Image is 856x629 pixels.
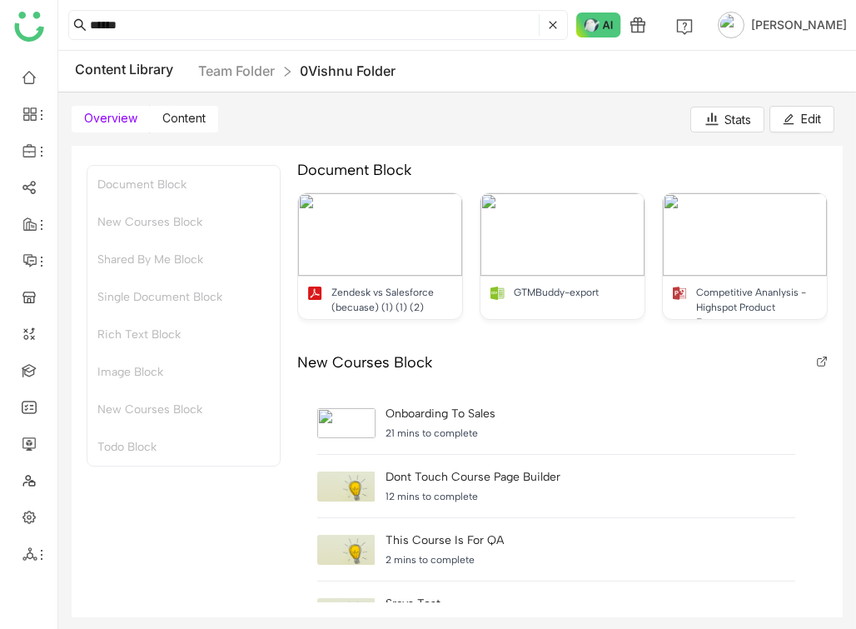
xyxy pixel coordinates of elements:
img: help.svg [676,18,693,35]
div: sravs test [386,595,472,612]
img: ask-buddy-normal.svg [576,12,621,37]
img: avatar [718,12,744,38]
img: logo [14,12,44,42]
div: 12 mins to complete [386,489,560,504]
div: Dont touch course page builder [386,468,560,486]
span: [PERSON_NAME] [751,16,847,34]
img: pptx.svg [671,285,688,302]
div: This course is for QA [386,532,504,549]
div: 2 mins to complete [386,552,504,567]
div: Competitive Ananlysis - Highspot Product Features.pptx [696,285,819,327]
img: 6867786ba3c5366050dbe220 [663,193,827,276]
div: Stats [704,111,751,128]
img: stats.svg [704,111,720,127]
button: Edit [769,106,834,132]
span: Edit [801,110,821,128]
